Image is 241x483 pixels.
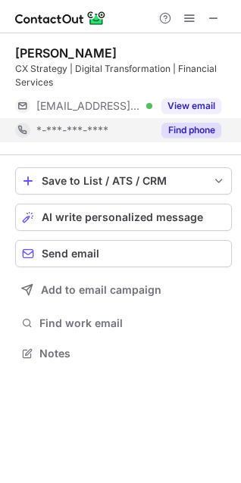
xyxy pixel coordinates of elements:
[42,248,99,260] span: Send email
[39,316,226,330] span: Find work email
[161,123,221,138] button: Reveal Button
[15,240,232,267] button: Send email
[42,211,203,223] span: AI write personalized message
[15,343,232,364] button: Notes
[15,313,232,334] button: Find work email
[15,167,232,195] button: save-profile-one-click
[161,98,221,114] button: Reveal Button
[15,204,232,231] button: AI write personalized message
[15,62,232,89] div: CX Strategy | Digital Transformation | Financial Services
[36,99,141,113] span: [EMAIL_ADDRESS][DOMAIN_NAME]
[42,175,205,187] div: Save to List / ATS / CRM
[15,45,117,61] div: [PERSON_NAME]
[15,9,106,27] img: ContactOut v5.3.10
[39,347,226,360] span: Notes
[41,284,161,296] span: Add to email campaign
[15,276,232,304] button: Add to email campaign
